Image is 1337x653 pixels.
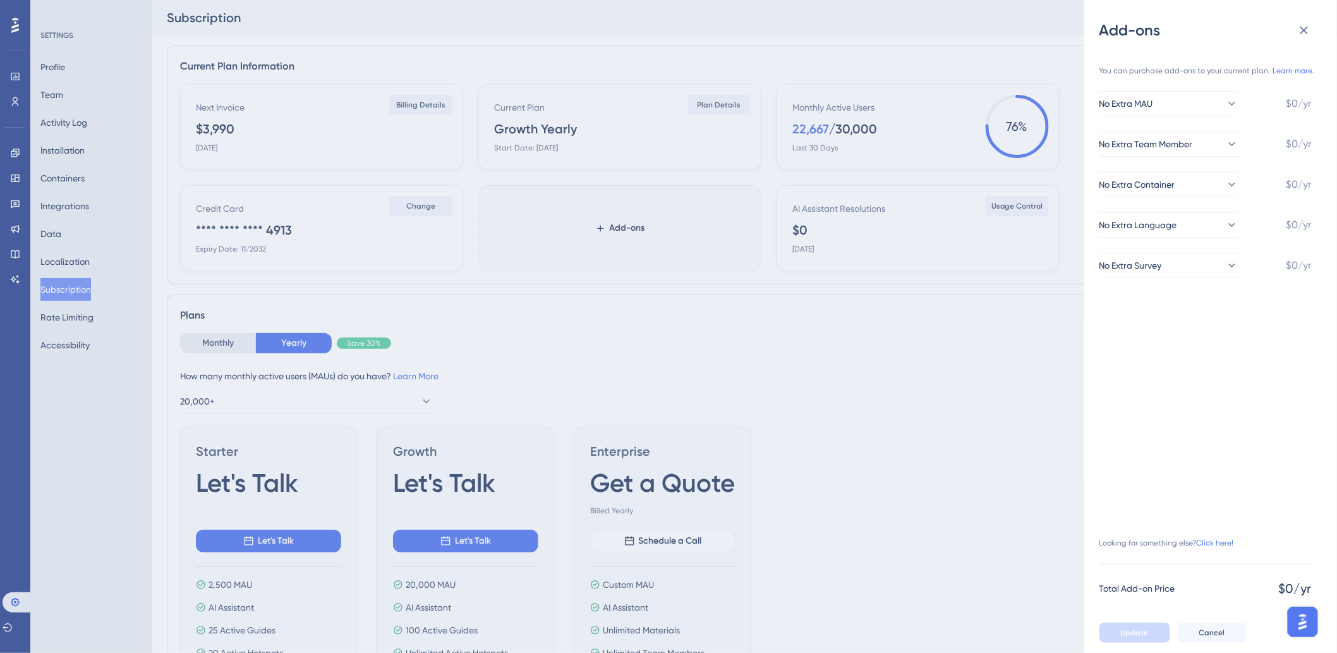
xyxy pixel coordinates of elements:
[1199,628,1225,638] span: Cancel
[1284,603,1322,641] iframe: UserGuiding AI Assistant Launcher
[1099,96,1153,111] span: No Extra MAU
[1099,66,1271,76] span: You can purchase add-ons to your current plan.
[1099,177,1175,192] span: No Extra Container
[1099,137,1193,152] span: No Extra Team Member
[1279,580,1312,597] span: $0/yr
[1178,623,1247,643] button: Cancel
[1286,137,1312,152] span: $0/yr
[1197,538,1234,548] a: Click here!
[1099,217,1177,233] span: No Extra Language
[1273,66,1315,76] a: Learn more.
[1099,623,1170,643] button: Update
[1286,258,1312,273] span: $0/yr
[1099,172,1238,197] button: No Extra Container
[1099,212,1238,238] button: No Extra Language
[1099,538,1197,548] span: Looking for something else?
[1099,20,1322,40] div: Add-ons
[1121,628,1149,638] span: Update
[1099,258,1162,273] span: No Extra Survey
[1286,217,1312,233] span: $0/yr
[1099,131,1238,157] button: No Extra Team Member
[1099,253,1238,278] button: No Extra Survey
[1099,581,1175,596] span: Total Add-on Price
[1099,91,1238,116] button: No Extra MAU
[1286,177,1312,192] span: $0/yr
[1286,96,1312,111] span: $0/yr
